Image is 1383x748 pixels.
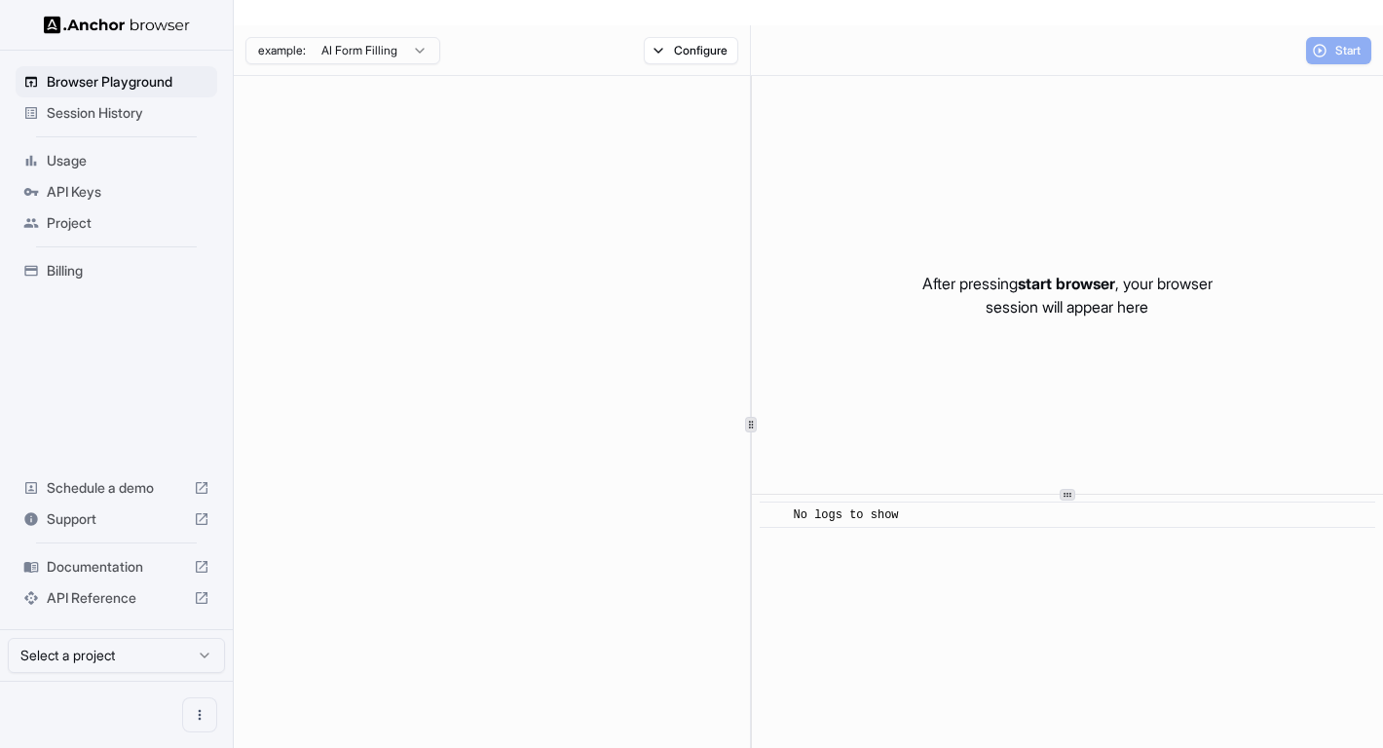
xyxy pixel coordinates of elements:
div: Session History [16,97,217,129]
div: Browser Playground [16,66,217,97]
span: Usage [47,151,209,170]
span: Session History [47,103,209,123]
span: No logs to show [794,508,899,522]
div: Documentation [16,551,217,582]
span: Support [47,509,186,529]
span: start browser [1018,274,1115,293]
span: Schedule a demo [47,478,186,498]
span: Billing [47,261,209,280]
button: Configure [644,37,738,64]
button: Open menu [182,697,217,732]
span: API Reference [47,588,186,608]
span: API Keys [47,182,209,202]
div: API Reference [16,582,217,614]
div: Support [16,504,217,535]
div: Project [16,207,217,239]
span: example: [258,43,306,58]
div: API Keys [16,176,217,207]
span: Browser Playground [47,72,209,92]
div: Usage [16,145,217,176]
p: After pressing , your browser session will appear here [922,272,1213,318]
div: Billing [16,255,217,286]
span: Project [47,213,209,233]
div: Schedule a demo [16,472,217,504]
img: Anchor Logo [44,16,190,34]
span: Documentation [47,557,186,577]
span: ​ [769,505,779,525]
